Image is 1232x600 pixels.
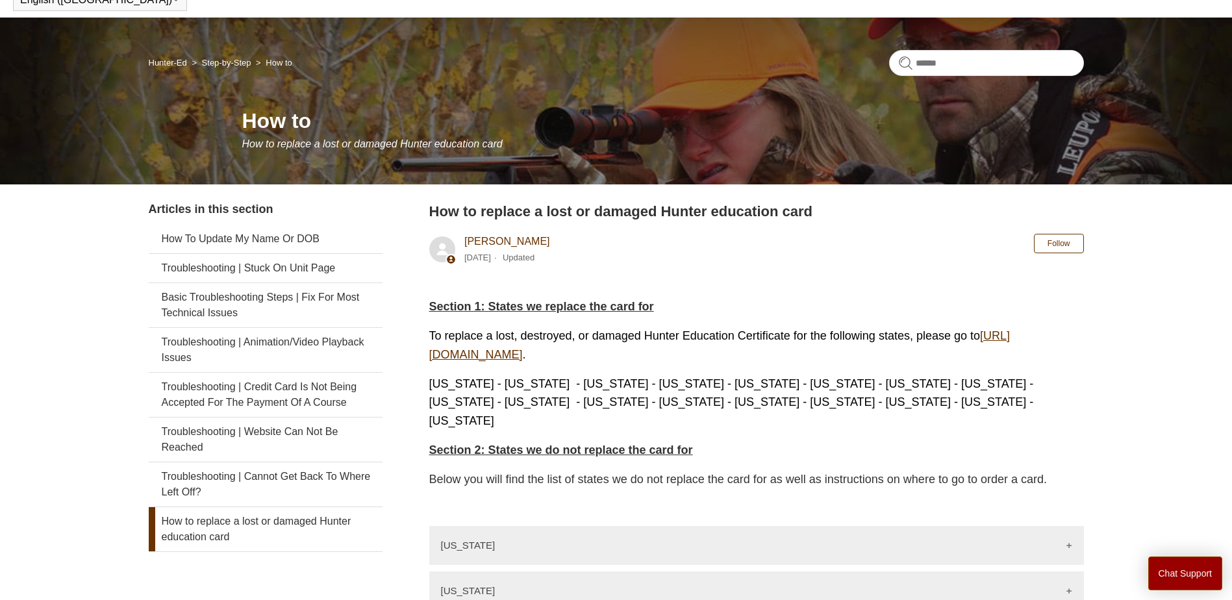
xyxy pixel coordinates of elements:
a: [URL][DOMAIN_NAME] [429,329,1011,361]
a: Step-by-Step [202,58,251,68]
a: Troubleshooting | Stuck On Unit Page [149,254,383,282]
a: Troubleshooting | Website Can Not Be Reached [149,418,383,462]
a: How to replace a lost or damaged Hunter education card [149,507,383,551]
a: [PERSON_NAME] [464,236,550,247]
p: [US_STATE] [441,585,496,596]
time: 11/20/2023, 09:20 [464,253,491,262]
span: To replace a lost, destroyed, or damaged Hunter Education Certificate for the following states, p... [429,329,1011,361]
a: Basic Troubleshooting Steps | Fix For Most Technical Issues [149,283,383,327]
li: How to [253,58,292,68]
span: Section 1: States we replace the card for [429,300,654,313]
span: How to replace a lost or damaged Hunter education card [242,138,503,149]
button: Follow Article [1034,234,1084,253]
a: Troubleshooting | Credit Card Is Not Being Accepted For The Payment Of A Course [149,373,383,417]
h1: How to [242,105,1084,136]
a: Troubleshooting | Animation/Video Playback Issues [149,328,383,372]
li: Step-by-Step [189,58,253,68]
a: Troubleshooting | Cannot Get Back To Where Left Off? [149,462,383,506]
h2: How to replace a lost or damaged Hunter education card [429,201,1084,222]
button: Chat Support [1148,556,1223,590]
span: [US_STATE] - [US_STATE] - [US_STATE] - [US_STATE] - [US_STATE] - [US_STATE] - [US_STATE] - [US_ST... [429,377,1034,428]
span: Below you will find the list of states we do not replace the card for as well as instructions on ... [429,473,1048,486]
a: How to [266,58,292,68]
input: Search [889,50,1084,76]
li: Updated [503,253,534,262]
a: How To Update My Name Or DOB [149,225,383,253]
span: Articles in this section [149,203,273,216]
strong: Section 2: States we do not replace the card for [429,444,693,456]
li: Hunter-Ed [149,58,190,68]
p: [US_STATE] [441,540,496,551]
a: Hunter-Ed [149,58,187,68]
